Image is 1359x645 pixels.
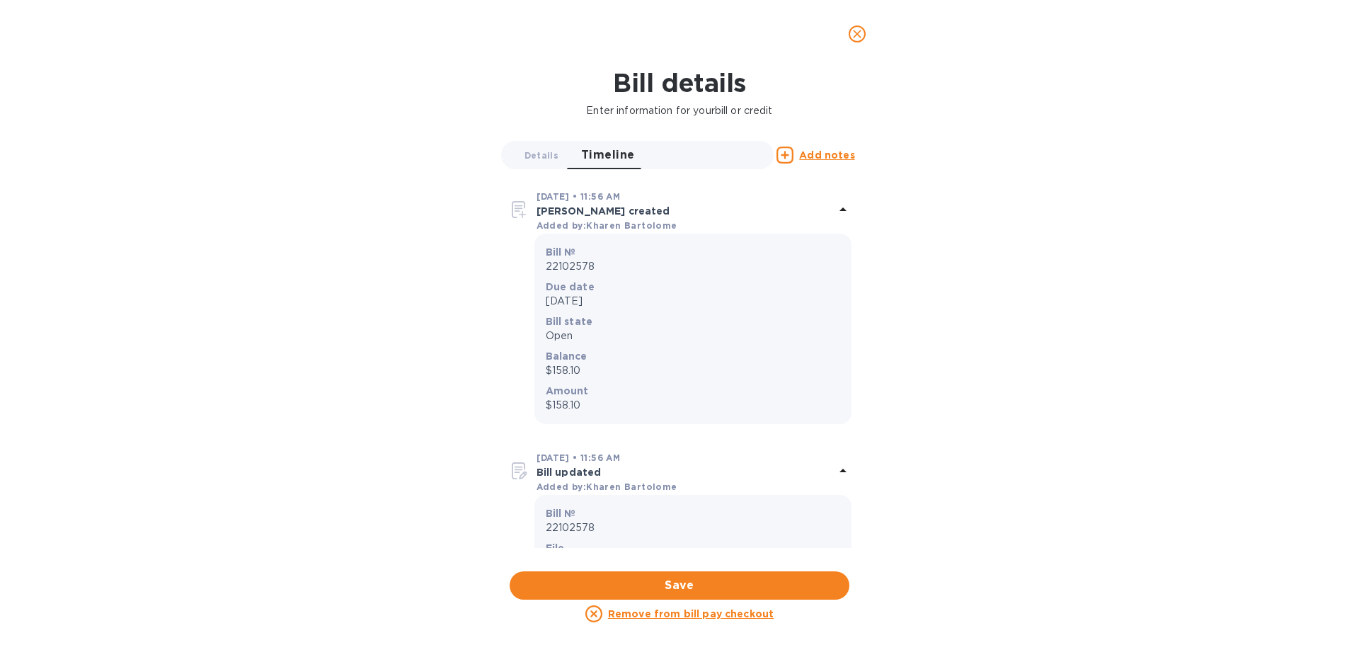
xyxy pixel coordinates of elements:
div: [DATE] • 11:56 AMBill updatedAdded by:Kharen Bartolome [508,450,851,495]
b: File [546,542,565,554]
button: Save [510,571,849,600]
button: close [840,17,874,51]
b: Added by: Kharen Bartolome [537,481,677,492]
p: $158.10 [546,363,840,378]
b: [DATE] • 11:56 AM [537,452,621,463]
b: [DATE] • 11:56 AM [537,191,621,202]
b: Added by: Kharen Bartolome [537,220,677,231]
h1: Bill details [11,68,1348,98]
p: Enter information for your bill or credit [11,103,1348,118]
p: $158.10 [546,398,840,413]
u: Remove from bill pay checkout [608,608,774,620]
b: Bill № [546,508,576,519]
u: Add notes [799,149,854,161]
b: Balance [546,350,587,362]
b: Bill state [546,316,593,327]
p: [PERSON_NAME] created [537,204,835,218]
span: Save [521,577,838,594]
b: Amount [546,385,589,396]
p: 22102578 [546,520,840,535]
p: Open [546,329,840,343]
p: 22102578 [546,259,840,274]
p: [DATE] [546,294,840,309]
div: [DATE] • 11:56 AM[PERSON_NAME] createdAdded by:Kharen Bartolome [508,188,851,234]
span: Details [524,148,558,163]
p: Bill updated [537,465,835,479]
b: Bill № [546,246,576,258]
span: Timeline [581,145,635,165]
b: Due date [546,281,595,292]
